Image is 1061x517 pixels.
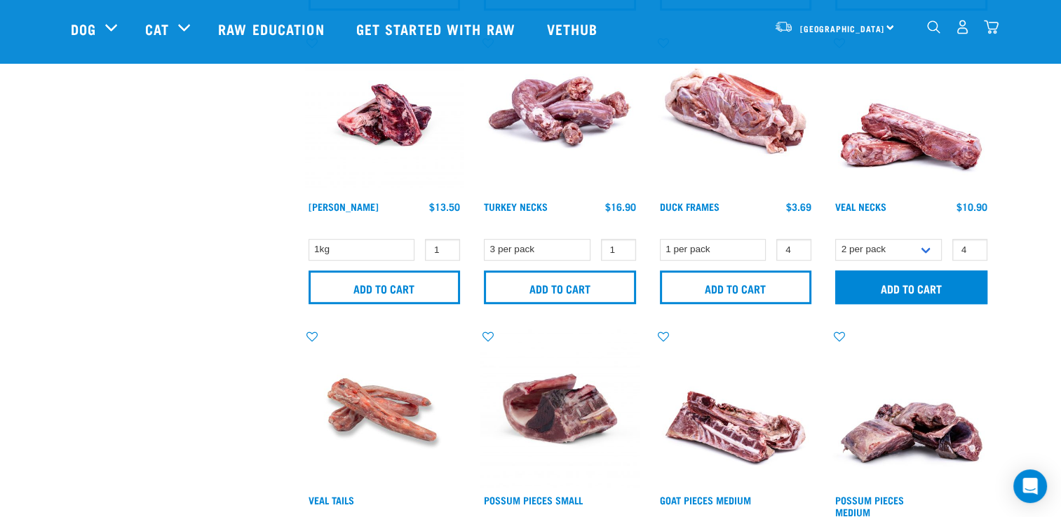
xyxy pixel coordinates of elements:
[425,239,460,261] input: 1
[656,329,816,488] img: 1197 Goat Pieces Medium 01
[774,20,793,33] img: van-moving.png
[480,36,640,195] img: 1259 Turkey Necks 01
[484,204,548,209] a: Turkey Necks
[305,36,464,195] img: Venison Brisket Bone 1662
[957,201,987,212] div: $10.90
[786,201,811,212] div: $3.69
[1013,469,1047,503] div: Open Intercom Messenger
[835,497,904,513] a: Possum Pieces Medium
[952,239,987,261] input: 1
[484,497,583,502] a: Possum Pieces Small
[660,204,719,209] a: Duck Frames
[533,1,616,57] a: Vethub
[305,329,464,488] img: Veal Tails
[429,201,460,212] div: $13.50
[484,270,636,304] input: Add to cart
[776,239,811,261] input: 1
[605,201,636,212] div: $16.90
[145,18,169,39] a: Cat
[204,1,342,57] a: Raw Education
[660,270,812,304] input: Add to cart
[480,329,640,488] img: Possum Piece Small
[309,270,461,304] input: Add to cart
[660,497,751,502] a: Goat Pieces Medium
[800,26,885,31] span: [GEOGRAPHIC_DATA]
[342,1,533,57] a: Get started with Raw
[955,20,970,34] img: user.png
[309,497,354,502] a: Veal Tails
[835,270,987,304] input: Add to cart
[835,204,886,209] a: Veal Necks
[984,20,999,34] img: home-icon@2x.png
[832,36,991,195] img: 1231 Veal Necks 4pp 01
[927,20,940,34] img: home-icon-1@2x.png
[656,36,816,195] img: Whole Duck Frame
[601,239,636,261] input: 1
[832,329,991,488] img: 1203 Possum Pieces Medium 01
[71,18,96,39] a: Dog
[309,204,379,209] a: [PERSON_NAME]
